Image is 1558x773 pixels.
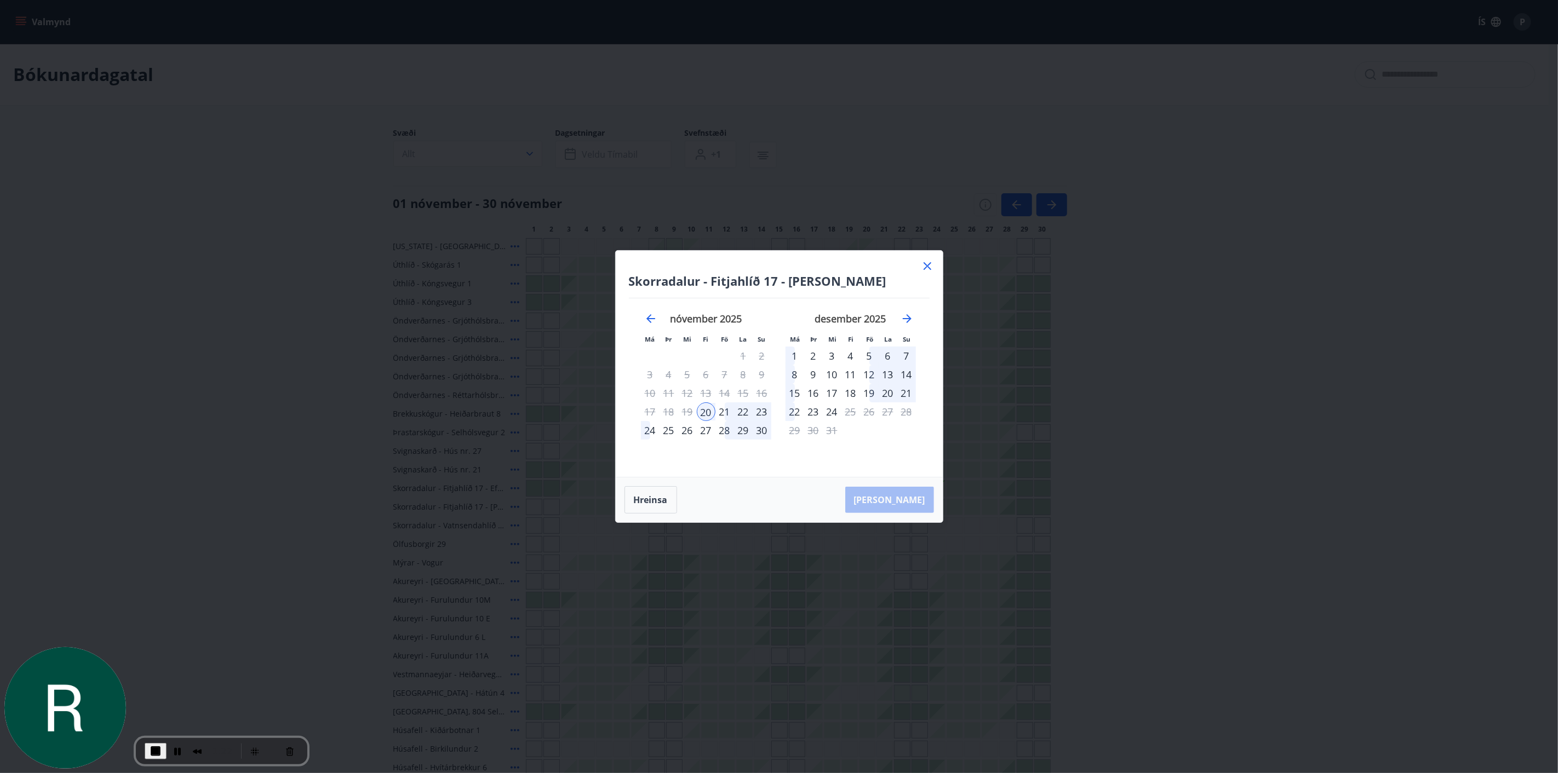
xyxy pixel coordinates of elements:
td: Choose föstudagur, 12. desember 2025 as your check-out date. It’s available. [860,365,879,384]
div: 7 [897,347,916,365]
td: Choose fimmtudagur, 27. nóvember 2025 as your check-out date. It’s available. [697,421,715,440]
div: 19 [860,384,879,402]
div: Move backward to switch to the previous month. [644,312,657,325]
td: Not available. fimmtudagur, 6. nóvember 2025 [697,365,715,384]
small: Má [791,335,800,343]
small: Fi [703,335,709,343]
button: Hreinsa [625,486,677,514]
small: Má [645,335,655,343]
div: 27 [697,421,715,440]
td: Not available. mánudagur, 3. nóvember 2025 [641,365,660,384]
td: Choose þriðjudagur, 16. desember 2025 as your check-out date. It’s available. [804,384,823,402]
div: 17 [823,384,841,402]
small: Fö [866,335,873,343]
td: Selected as start date. fimmtudagur, 20. nóvember 2025 [697,402,715,421]
td: Choose fimmtudagur, 11. desember 2025 as your check-out date. It’s available. [841,365,860,384]
td: Not available. laugardagur, 1. nóvember 2025 [734,347,753,365]
td: Choose þriðjudagur, 25. nóvember 2025 as your check-out date. It’s available. [660,421,678,440]
div: 22 [786,402,804,421]
div: 12 [860,365,879,384]
td: Not available. mánudagur, 10. nóvember 2025 [641,384,660,402]
td: Not available. miðvikudagur, 5. nóvember 2025 [678,365,697,384]
td: Choose þriðjudagur, 2. desember 2025 as your check-out date. It’s available. [804,347,823,365]
h4: Skorradalur - Fitjahlíð 17 - [PERSON_NAME] [629,273,930,289]
div: 20 [879,384,897,402]
td: Not available. laugardagur, 15. nóvember 2025 [734,384,753,402]
td: Choose miðvikudagur, 24. desember 2025 as your check-out date. It’s available. [823,402,841,421]
td: Not available. þriðjudagur, 18. nóvember 2025 [660,402,678,421]
td: Choose mánudagur, 24. nóvember 2025 as your check-out date. It’s available. [641,421,660,440]
div: 16 [804,384,823,402]
td: Choose mánudagur, 8. desember 2025 as your check-out date. It’s available. [786,365,804,384]
div: Aðeins útritun í boði [823,402,841,421]
td: Choose laugardagur, 20. desember 2025 as your check-out date. It’s available. [879,384,897,402]
td: Not available. sunnudagur, 2. nóvember 2025 [753,347,771,365]
strong: nóvember 2025 [670,312,742,325]
td: Choose föstudagur, 5. desember 2025 as your check-out date. It’s available. [860,347,879,365]
td: Not available. mánudagur, 29. desember 2025 [786,421,804,440]
td: Not available. sunnudagur, 9. nóvember 2025 [753,365,771,384]
div: 10 [823,365,841,384]
div: Calendar [629,298,930,464]
td: Choose fimmtudagur, 18. desember 2025 as your check-out date. It’s available. [841,384,860,402]
td: Not available. fimmtudagur, 25. desember 2025 [841,402,860,421]
td: Not available. miðvikudagur, 19. nóvember 2025 [678,402,697,421]
td: Not available. miðvikudagur, 31. desember 2025 [823,421,841,440]
td: Choose miðvikudagur, 26. nóvember 2025 as your check-out date. It’s available. [678,421,697,440]
div: 24 [641,421,660,440]
small: Fi [849,335,854,343]
td: Choose þriðjudagur, 23. desember 2025 as your check-out date. It’s available. [804,402,823,421]
div: 4 [841,347,860,365]
td: Choose fimmtudagur, 4. desember 2025 as your check-out date. It’s available. [841,347,860,365]
div: 26 [678,421,697,440]
td: Not available. sunnudagur, 16. nóvember 2025 [753,384,771,402]
td: Choose þriðjudagur, 9. desember 2025 as your check-out date. It’s available. [804,365,823,384]
td: Not available. laugardagur, 8. nóvember 2025 [734,365,753,384]
small: Þr [666,335,672,343]
div: Aðeins útritun í boði [715,384,734,402]
div: 21 [897,384,916,402]
td: Choose miðvikudagur, 10. desember 2025 as your check-out date. It’s available. [823,365,841,384]
div: 18 [841,384,860,402]
td: Choose sunnudagur, 21. desember 2025 as your check-out date. It’s available. [897,384,916,402]
td: Choose laugardagur, 6. desember 2025 as your check-out date. It’s available. [879,347,897,365]
small: La [740,335,747,343]
td: Choose sunnudagur, 23. nóvember 2025 as your check-out date. It’s available. [753,402,771,421]
strong: desember 2025 [815,312,886,325]
div: Move forward to switch to the next month. [901,312,914,325]
div: 20 [697,402,715,421]
small: Su [758,335,766,343]
td: Not available. fimmtudagur, 13. nóvember 2025 [697,384,715,402]
td: Not available. þriðjudagur, 4. nóvember 2025 [660,365,678,384]
td: Not available. föstudagur, 7. nóvember 2025 [715,365,734,384]
div: 1 [786,347,804,365]
div: 9 [804,365,823,384]
td: Choose mánudagur, 15. desember 2025 as your check-out date. It’s available. [786,384,804,402]
div: 5 [860,347,879,365]
div: 29 [734,421,753,440]
td: Choose mánudagur, 1. desember 2025 as your check-out date. It’s available. [786,347,804,365]
div: 30 [753,421,771,440]
small: Þr [811,335,817,343]
div: 11 [841,365,860,384]
td: Not available. sunnudagur, 28. desember 2025 [897,402,916,421]
td: Choose sunnudagur, 14. desember 2025 as your check-out date. It’s available. [897,365,916,384]
small: Mi [683,335,691,343]
td: Not available. föstudagur, 26. desember 2025 [860,402,879,421]
small: Fö [721,335,728,343]
td: Not available. laugardagur, 27. desember 2025 [879,402,897,421]
td: Choose laugardagur, 13. desember 2025 as your check-out date. It’s available. [879,365,897,384]
td: Choose miðvikudagur, 17. desember 2025 as your check-out date. It’s available. [823,384,841,402]
div: 3 [823,347,841,365]
td: Not available. mánudagur, 17. nóvember 2025 [641,402,660,421]
td: Not available. föstudagur, 14. nóvember 2025 [715,384,734,402]
td: Choose miðvikudagur, 3. desember 2025 as your check-out date. It’s available. [823,347,841,365]
td: Not available. þriðjudagur, 30. desember 2025 [804,421,823,440]
td: Not available. miðvikudagur, 12. nóvember 2025 [678,384,697,402]
td: Choose mánudagur, 22. desember 2025 as your check-out date. It’s available. [786,402,804,421]
small: La [885,335,892,343]
div: 23 [753,402,771,421]
div: 8 [786,365,804,384]
small: Mi [828,335,837,343]
td: Choose sunnudagur, 30. nóvember 2025 as your check-out date. It’s available. [753,421,771,440]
